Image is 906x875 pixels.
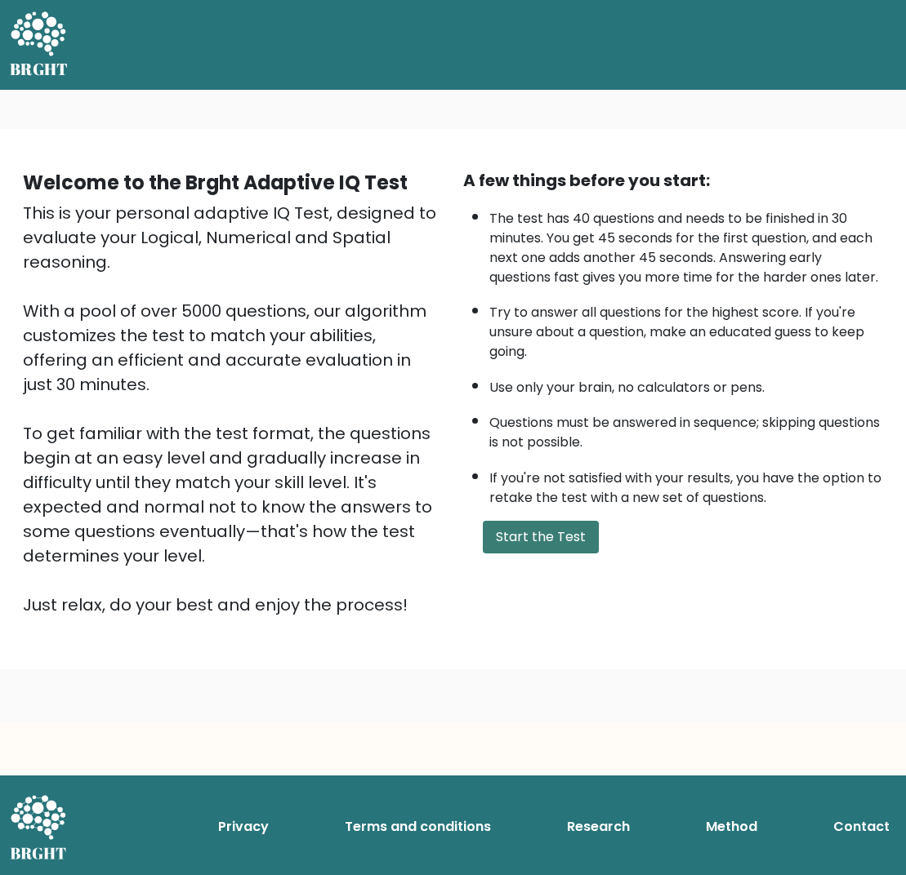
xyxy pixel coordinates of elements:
[699,811,764,843] a: Method
[560,811,636,843] a: Research
[489,295,884,362] li: Try to answer all questions for the highest score. If you're unsure about a question, make an edu...
[489,405,884,452] li: Questions must be answered in sequence; skipping questions is not possible.
[10,7,69,83] a: BRGHT
[463,168,884,193] div: A few things before you start:
[489,460,884,508] li: If you're not satisfied with your results, you have the option to retake the test with a new set ...
[489,370,884,398] li: Use only your brain, no calculators or pens.
[212,811,275,843] a: Privacy
[827,811,896,843] a: Contact
[338,811,498,843] a: Terms and conditions
[10,60,69,79] h5: BRGHT
[489,201,884,287] li: The test has 40 questions and needs to be finished in 30 minutes. You get 45 seconds for the firs...
[23,169,408,196] b: Welcome to the Brght Adaptive IQ Test
[23,201,444,617] div: This is your personal adaptive IQ Test, designed to evaluate your Logical, Numerical and Spatial ...
[483,521,599,553] button: Start the Test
